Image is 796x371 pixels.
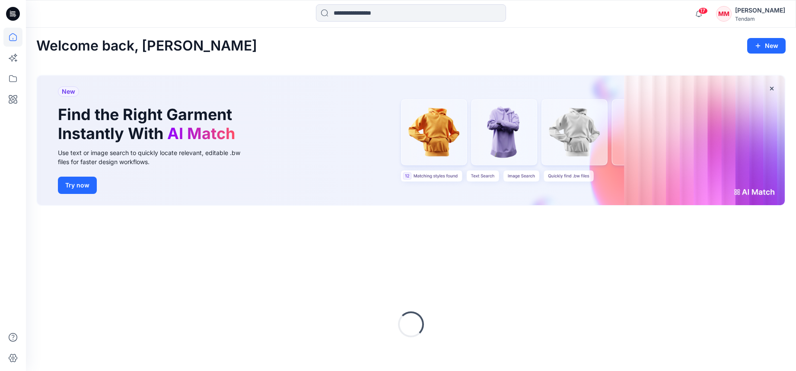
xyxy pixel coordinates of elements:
h1: Find the Right Garment Instantly With [58,105,239,143]
div: [PERSON_NAME] [735,5,785,16]
div: MM [716,6,732,22]
span: AI Match [167,124,235,143]
h2: Welcome back, [PERSON_NAME] [36,38,257,54]
button: New [747,38,786,54]
span: 17 [698,7,708,14]
span: New [62,86,75,97]
button: Try now [58,177,97,194]
div: Use text or image search to quickly locate relevant, editable .bw files for faster design workflows. [58,148,252,166]
div: Tendam [735,16,785,22]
